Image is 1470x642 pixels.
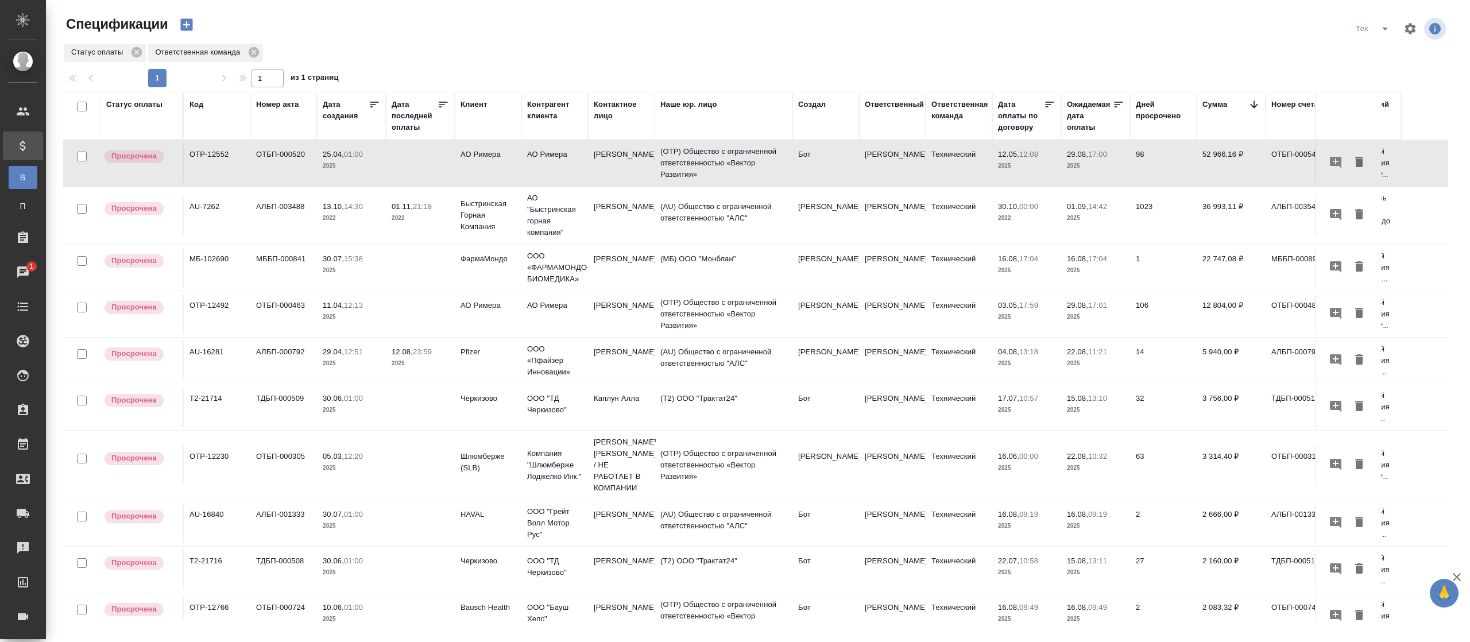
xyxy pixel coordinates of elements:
[655,593,792,639] td: (OTP) Общество с ограниченной ответственностью «Вектор Развития»
[527,300,582,311] p: АО Римера
[998,311,1055,323] p: 2025
[998,150,1019,158] p: 12.05,
[527,149,582,160] p: АО Римера
[926,445,992,485] td: Технический
[344,556,363,565] p: 01:00
[859,247,926,288] td: [PERSON_NAME]
[1197,341,1266,381] td: 5 940,00 ₽
[527,99,582,122] div: Контрагент клиента
[527,192,582,238] p: АО "Быстринская горная компания"
[792,445,859,485] td: [PERSON_NAME]
[998,394,1019,403] p: 17.07,
[1067,358,1124,369] p: 2025
[250,143,317,183] td: ОТБП-000520
[926,387,992,427] td: Технический
[323,150,344,158] p: 25.04,
[291,71,339,87] span: из 1 страниц
[1019,202,1038,211] p: 00:00
[1338,192,1395,238] p: договорились оставить данные 60р до с...
[323,347,344,356] p: 29.04,
[1424,18,1448,40] span: Посмотреть информацию
[1088,510,1107,519] p: 09:19
[1067,462,1124,474] p: 2025
[1130,550,1197,590] td: 27
[413,202,432,211] p: 21:18
[392,212,449,224] p: 2022
[998,160,1055,172] p: 2025
[250,596,317,636] td: ОТБП-000724
[184,550,250,590] td: Т2-21716
[1197,195,1266,235] td: 36 993,11 ₽
[792,387,859,427] td: Бот
[998,556,1019,565] p: 22.07,
[1088,556,1107,565] p: 13:11
[184,596,250,636] td: OTP-12766
[926,195,992,235] td: Технический
[998,404,1055,416] p: 2025
[998,462,1055,474] p: 2025
[1130,503,1197,543] td: 2
[1197,143,1266,183] td: 52 966,16 ₽
[926,550,992,590] td: Технический
[1266,294,1332,334] td: ОТБП-000482
[323,202,344,211] p: 13.10,
[461,393,516,404] p: Черкизово
[1067,567,1124,578] p: 2025
[1067,265,1124,276] p: 2025
[323,510,344,519] p: 30.07,
[1019,150,1038,158] p: 12:08
[998,567,1055,578] p: 2025
[655,442,792,488] td: (OTP) Общество с ограниченной ответственностью «Вектор Развития»
[323,462,380,474] p: 2025
[392,99,438,133] div: Дата последней оплаты
[655,195,792,235] td: (AU) Общество с ограниченной ответственностью "АЛС"
[1067,556,1088,565] p: 15.08,
[71,47,127,58] p: Статус оплаты
[998,265,1055,276] p: 2025
[527,602,582,625] p: ООО "Бауш Хелс"
[926,596,992,636] td: Технический
[998,613,1055,625] p: 2025
[1266,445,1332,485] td: ОТБП-000314
[323,404,380,416] p: 2025
[588,387,655,427] td: Каплун Алла
[1197,247,1266,288] td: 22 747,08 ₽
[344,452,363,461] p: 12:20
[1067,603,1088,612] p: 16.08,
[998,202,1019,211] p: 30.10,
[155,47,244,58] p: Ответственная команда
[184,143,250,183] td: OTP-12552
[859,596,926,636] td: [PERSON_NAME]
[792,503,859,543] td: Бот
[859,445,926,485] td: [PERSON_NAME]
[792,550,859,590] td: Бот
[184,387,250,427] td: Т2-21714
[461,602,516,613] p: Bausch Health
[1351,20,1396,38] div: split button
[22,261,40,272] span: 1
[184,247,250,288] td: МБ-102690
[1019,452,1038,461] p: 00:00
[655,341,792,381] td: (AU) Общество с ограниченной ответственностью "АЛС"
[1130,294,1197,334] td: 106
[1266,387,1332,427] td: ТДБП-000519
[392,358,449,369] p: 2025
[111,348,157,359] p: Просрочена
[111,604,157,615] p: Просрочена
[1067,99,1113,133] div: Ожидаемая дата оплаты
[1067,150,1088,158] p: 29.08,
[1067,452,1088,461] p: 22.08,
[1349,152,1369,173] button: Удалить
[655,291,792,337] td: (OTP) Общество с ограниченной ответственностью «Вектор Развития»
[1266,195,1332,235] td: АЛБП-003545
[1088,347,1107,356] p: 11:21
[323,520,380,532] p: 2025
[588,143,655,183] td: [PERSON_NAME]
[1197,294,1266,334] td: 12 804,00 ₽
[527,506,582,540] p: ООО "Грейт Волл Мотор Рус"
[792,247,859,288] td: [PERSON_NAME]
[1349,396,1369,417] button: Удалить
[1349,454,1369,475] button: Удалить
[1396,15,1424,42] span: Настроить таблицу
[588,247,655,288] td: [PERSON_NAME]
